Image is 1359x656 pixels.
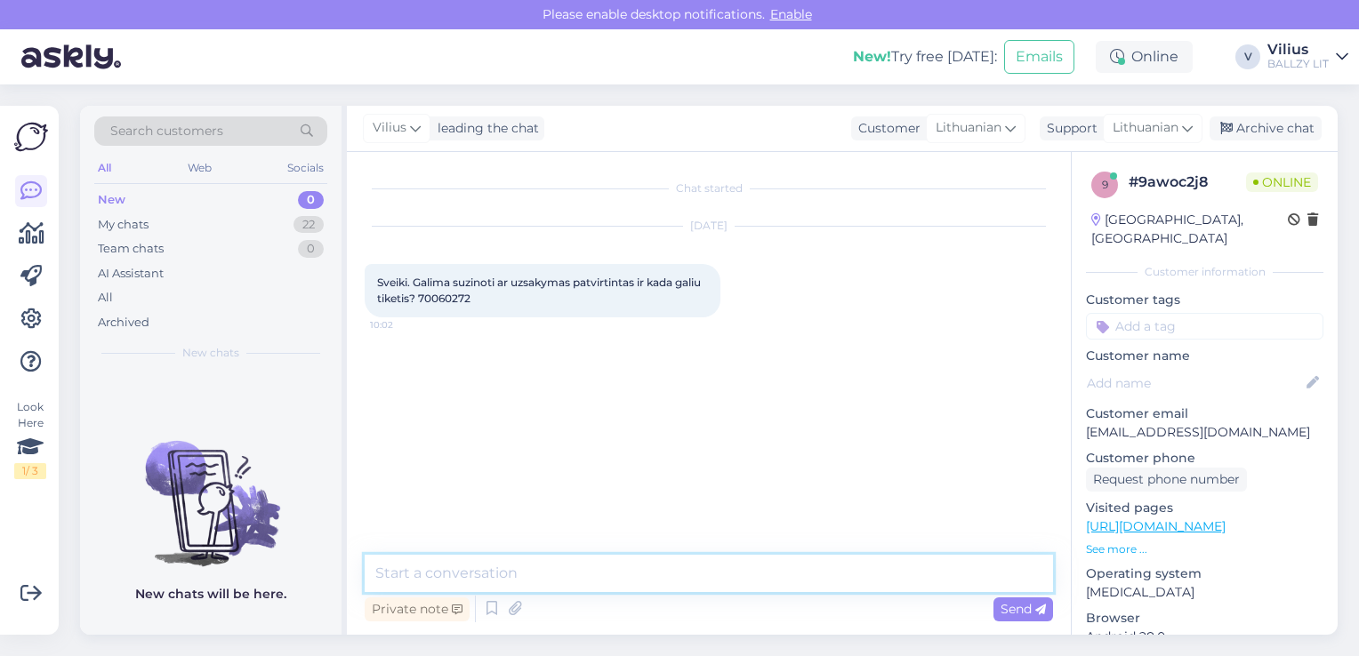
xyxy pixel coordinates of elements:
[1086,499,1323,517] p: Visited pages
[430,119,539,138] div: leading the chat
[365,218,1053,234] div: [DATE]
[1129,172,1246,193] div: # 9awoc2j8
[1267,43,1329,57] div: Vilius
[184,156,215,180] div: Web
[853,48,891,65] b: New!
[365,597,470,621] div: Private note
[1096,41,1193,73] div: Online
[765,6,817,22] span: Enable
[298,191,324,209] div: 0
[373,118,406,138] span: Vilius
[1086,264,1323,280] div: Customer information
[1086,468,1247,492] div: Request phone number
[294,216,324,234] div: 22
[853,46,997,68] div: Try free [DATE]:
[1004,40,1074,74] button: Emails
[94,156,115,180] div: All
[1087,373,1303,393] input: Add name
[1086,313,1323,340] input: Add a tag
[98,265,164,283] div: AI Assistant
[1267,43,1348,71] a: ViliusBALLZY LIT
[1086,564,1323,583] p: Operating system
[110,122,223,140] span: Search customers
[1267,57,1329,71] div: BALLZY LIT
[1086,291,1323,309] p: Customer tags
[80,409,342,569] img: No chats
[1086,609,1323,628] p: Browser
[98,191,125,209] div: New
[1086,628,1323,646] p: Android 28.0
[1040,119,1098,138] div: Support
[1210,116,1322,140] div: Archive chat
[936,118,1001,138] span: Lithuanian
[1102,178,1108,191] span: 9
[1086,404,1323,423] p: Customer email
[1086,541,1323,557] p: See more ...
[98,216,149,234] div: My chats
[1246,172,1318,192] span: Online
[1001,601,1046,617] span: Send
[284,156,327,180] div: Socials
[98,314,149,332] div: Archived
[14,399,46,479] div: Look Here
[298,240,324,258] div: 0
[365,180,1053,196] div: Chat started
[1086,449,1323,468] p: Customer phone
[851,119,921,138] div: Customer
[1235,44,1260,69] div: V
[1086,423,1323,442] p: [EMAIL_ADDRESS][DOMAIN_NAME]
[14,463,46,479] div: 1 / 3
[1091,211,1288,248] div: [GEOGRAPHIC_DATA], [GEOGRAPHIC_DATA]
[377,276,704,305] span: Sveiki. Galima suzinoti ar uzsakymas patvirtintas ir kada galiu tiketis? 70060272
[370,318,437,332] span: 10:02
[182,345,239,361] span: New chats
[1113,118,1178,138] span: Lithuanian
[135,585,286,604] p: New chats will be here.
[1086,583,1323,602] p: [MEDICAL_DATA]
[98,240,164,258] div: Team chats
[14,120,48,154] img: Askly Logo
[1086,518,1226,534] a: [URL][DOMAIN_NAME]
[98,289,113,307] div: All
[1086,347,1323,365] p: Customer name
